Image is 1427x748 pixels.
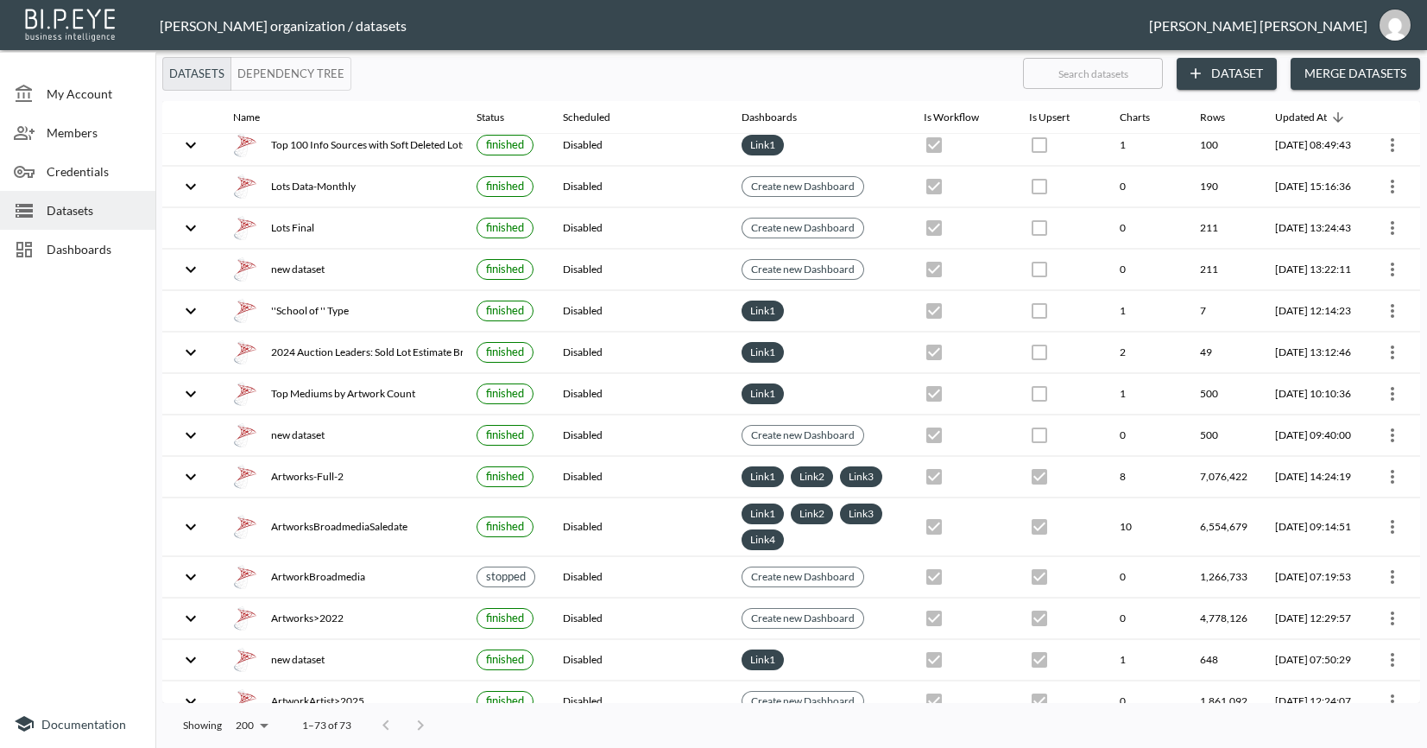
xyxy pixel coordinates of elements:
th: {"type":{},"key":null,"ref":null,"props":{"size":"small","label":{"type":{},"key":null,"ref":null... [463,457,549,498]
div: Link2 [791,504,833,524]
th: {"type":{},"key":null,"ref":null,"props":{"size":"small","clickable":true,"style":{"background":"... [728,167,910,207]
div: Link1 [742,301,784,321]
span: Updated At [1275,107,1349,128]
th: {"type":{},"key":null,"ref":null,"props":{"size":"small","clickable":true,"style":{"background":"... [728,557,910,598]
th: {"type":{"isMobxInjector":true,"displayName":"inject-with-userStore-stripeStore-datasetsStore(Obj... [1365,640,1420,681]
th: 2025-08-04, 09:40:00 [1261,415,1365,456]
button: expand row [176,462,205,491]
button: expand row [176,604,205,633]
button: expand row [176,562,205,592]
th: Disabled [549,374,728,415]
th: 7,076,422 [1186,457,1261,498]
a: Link4 [747,529,779,549]
div: Link1 [742,342,784,363]
div: Link1 [742,650,784,670]
a: Link1 [747,384,779,403]
span: finished [486,519,524,533]
th: Disabled [549,125,728,166]
th: {"type":{},"key":null,"ref":null,"props":{"size":"small","label":{"type":{},"key":null,"ref":null... [463,415,549,456]
button: expand row [176,172,205,201]
img: mssql icon [233,257,257,282]
div: Artworks>2022 [233,606,449,631]
th: 2025-08-05, 12:14:23 [1261,291,1365,332]
th: {"type":{},"key":null,"ref":null,"props":{"disabled":true,"checked":true,"color":"primary","style... [910,557,1015,598]
th: 1 [1106,125,1186,166]
button: more [1379,256,1406,283]
div: Create new Dashboard [742,218,864,238]
img: mssql icon [233,133,257,157]
th: 2025-08-05, 13:24:43 [1261,208,1365,249]
th: 1 [1106,291,1186,332]
div: Create new Dashboard [742,608,864,629]
th: 2025-07-31, 12:29:57 [1261,599,1365,639]
th: {"type":{},"key":null,"ref":null,"props":{"disabled":true,"checked":true,"color":"primary","style... [910,415,1015,456]
div: Lots Final [233,216,449,240]
th: {"type":{},"key":null,"ref":null,"props":{"size":"small","label":{"type":{},"key":null,"ref":null... [463,167,549,207]
th: {"type":"div","key":null,"ref":null,"props":{"style":{"display":"flex","gap":16,"alignItems":"cen... [219,167,463,207]
a: Link3 [845,504,877,523]
th: {"type":"div","key":null,"ref":null,"props":{"style":{"display":"flex","flexWrap":"wrap","gap":6}... [728,498,910,556]
button: more [1379,646,1406,674]
th: 0 [1106,557,1186,598]
span: Charts [1120,107,1172,128]
span: finished [486,303,524,317]
th: {"type":{},"key":null,"ref":null,"props":{"disabled":true,"checked":false,"color":"primary","styl... [1015,333,1106,373]
th: {"type":{},"key":null,"ref":null,"props":{"disabled":true,"checked":true,"color":"primary","style... [910,640,1015,681]
div: Create new Dashboard [742,176,864,197]
th: {"type":"div","key":null,"ref":null,"props":{"style":{"display":"flex","gap":16,"alignItems":"cen... [219,415,463,456]
th: Disabled [549,291,728,332]
div: ArtworksBroadmediaSaledate [233,515,449,539]
th: {"type":"div","key":null,"ref":null,"props":{"style":{"display":"flex","flexWrap":"wrap","gap":6}... [728,374,910,415]
th: {"type":"div","key":null,"ref":null,"props":{"style":{"display":"flex","gap":16,"alignItems":"cen... [219,208,463,249]
th: 1,266,733 [1186,557,1261,598]
th: 190 [1186,167,1261,207]
div: Charts [1120,107,1150,128]
button: expand row [176,130,205,160]
th: 49 [1186,333,1261,373]
th: {"type":{},"key":null,"ref":null,"props":{"disabled":true,"checked":true,"color":"primary","style... [1015,498,1106,556]
th: Disabled [549,498,728,556]
th: Disabled [549,681,728,722]
th: {"type":{},"key":null,"ref":null,"props":{"size":"small","clickable":true,"style":{"background":"... [728,599,910,639]
a: Link1 [747,342,779,362]
th: 0 [1106,167,1186,207]
span: Status [477,107,527,128]
th: {"type":{},"key":null,"ref":null,"props":{"size":"small","label":{"type":{},"key":null,"ref":null... [463,374,549,415]
th: {"type":"div","key":null,"ref":null,"props":{"style":{"display":"flex","gap":16,"alignItems":"cen... [219,125,463,166]
span: finished [486,428,524,441]
div: new dataset [233,423,449,447]
div: new dataset [233,648,449,672]
div: ArtworkBroadmedia [233,565,449,589]
div: Create new Dashboard [742,425,864,446]
button: expand row [176,421,205,450]
th: {"type":"div","key":null,"ref":null,"props":{"style":{"display":"flex","flexWrap":"wrap","gap":6}... [728,640,910,681]
th: 2025-08-05, 15:16:36 [1261,167,1365,207]
p: Showing [183,718,222,732]
span: finished [486,611,524,624]
th: {"type":"div","key":null,"ref":null,"props":{"style":{"display":"flex","gap":16,"alignItems":"cen... [219,557,463,598]
span: Dashboards [742,107,819,128]
img: mssql icon [233,515,257,539]
th: {"type":"div","key":null,"ref":null,"props":{"style":{"display":"flex","gap":16,"alignItems":"cen... [219,599,463,639]
span: finished [486,220,524,234]
a: Link1 [747,301,779,320]
th: 2025-08-13, 08:49:43 [1261,125,1365,166]
span: Rows [1200,107,1247,128]
a: Create new Dashboard [748,176,858,196]
button: expand row [176,645,205,675]
div: Create new Dashboard [742,691,864,712]
th: {"type":"div","key":null,"ref":null,"props":{"style":{"display":"flex","flexWrap":"wrap","gap":6}... [728,333,910,373]
span: Datasets [47,201,142,219]
span: finished [486,262,524,276]
button: expand row [176,379,205,409]
span: Is Workflow [924,107,1001,128]
div: ''School of '' Type [233,299,449,323]
a: Link3 [845,466,877,486]
span: Name [233,107,282,128]
span: stopped [486,569,526,583]
th: {"type":{},"key":null,"ref":null,"props":{"disabled":true,"checked":false,"color":"primary","styl... [1015,167,1106,207]
th: Disabled [549,640,728,681]
a: Create new Dashboard [748,259,858,279]
th: {"type":{},"key":null,"ref":null,"props":{"disabled":true,"checked":true,"color":"primary","style... [910,167,1015,207]
a: Link1 [747,135,779,155]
